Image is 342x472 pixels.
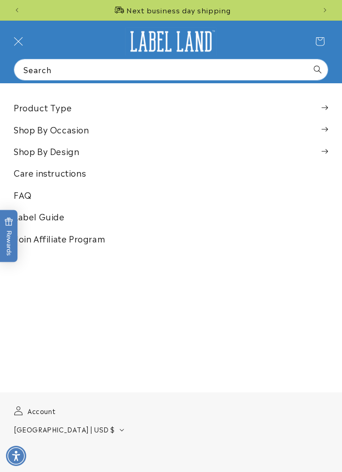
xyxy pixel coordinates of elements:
[125,27,217,56] img: Label Land
[27,0,315,20] div: Announcement
[126,6,231,15] span: Next business day shipping
[14,402,55,420] a: Account
[308,59,328,80] button: Search
[122,23,221,59] a: Label Land
[5,218,13,256] span: Rewards
[8,31,28,52] summary: Menu
[14,420,131,439] button: [GEOGRAPHIC_DATA] | USD $
[14,425,115,434] span: [GEOGRAPHIC_DATA] | USD $
[6,446,26,466] div: Accessibility Menu
[27,0,315,20] div: 1 of 3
